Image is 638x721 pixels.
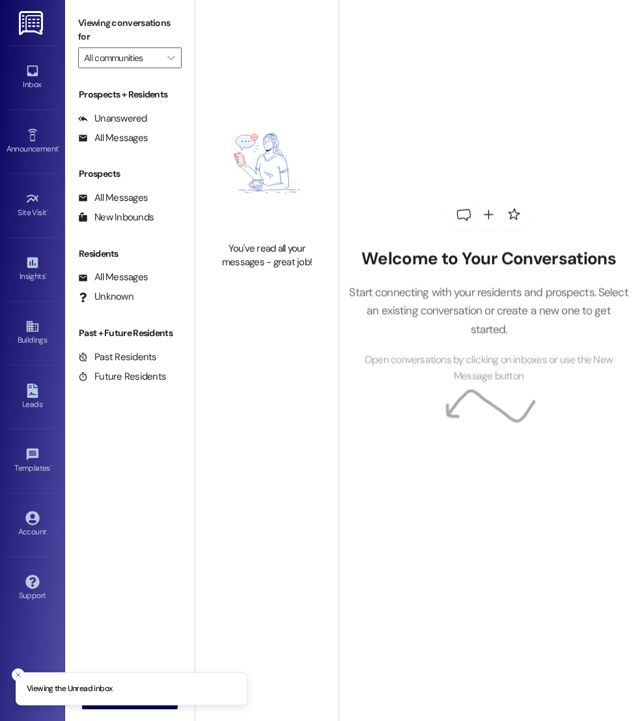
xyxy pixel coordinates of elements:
[47,206,49,215] span: •
[7,571,59,606] a: Support
[78,191,148,205] div: All Messages
[50,462,52,471] span: •
[78,112,147,125] div: Unanswered
[78,290,133,304] div: Unknown
[7,188,59,223] a: Site Visit •
[65,247,195,261] div: Residents
[7,380,59,415] a: Leads
[348,283,629,338] p: Start connecting with your residents and prospects. Select an existing conversation or create a n...
[7,507,59,542] a: Account
[78,370,166,384] div: Future Residents
[65,88,195,101] div: Prospects + Residents
[348,249,629,270] h2: Welcome to Your Conversations
[45,270,47,279] span: •
[78,211,154,224] div: New Inbounds
[19,11,46,35] img: ResiDesk Logo
[58,142,60,151] span: •
[348,352,629,384] span: Open conversations by clicking on inboxes or use the New Message button
[65,326,195,340] div: Past + Future Residents
[27,683,112,695] p: Viewing the Unread inbox
[210,91,324,235] img: empty-state
[78,270,148,284] div: All Messages
[7,60,59,95] a: Inbox
[210,242,324,270] div: You've read all your messages - great job!
[7,252,59,287] a: Insights •
[78,350,157,364] div: Past Residents
[84,47,161,68] input: All communities
[7,443,59,478] a: Templates •
[65,167,195,181] div: Prospects
[78,13,182,47] label: Viewing conversations for
[7,315,59,350] a: Buildings
[12,668,25,681] button: Close toast
[78,131,148,145] div: All Messages
[167,53,174,63] i: 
